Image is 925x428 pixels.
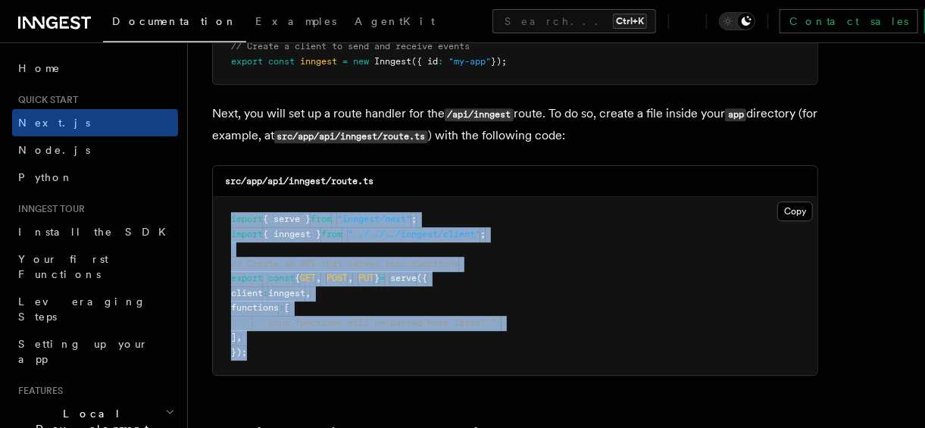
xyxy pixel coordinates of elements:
a: Node.js [12,136,178,164]
span: from [311,214,332,224]
span: Install the SDK [18,226,175,238]
a: Python [12,164,178,191]
span: AgentKit [355,15,435,27]
span: Next.js [18,117,90,129]
span: ; [480,229,486,239]
code: src/app/api/inngest/route.ts [274,130,428,143]
span: : [438,56,443,67]
span: // Create a client to send and receive events [231,41,470,52]
span: POST [327,273,348,283]
span: serve [390,273,417,283]
span: PUT [358,273,374,283]
span: [ [284,302,289,313]
span: new [353,56,369,67]
span: } [374,273,380,283]
a: Examples [246,5,345,41]
span: Setting up your app [18,338,148,365]
span: { serve } [263,214,311,224]
span: Python [18,171,73,183]
span: "inngest/next" [337,214,411,224]
span: "my-app" [448,56,491,67]
span: }); [491,56,507,67]
button: Copy [777,202,813,221]
span: { [295,273,300,283]
a: Install the SDK [12,218,178,245]
span: , [236,332,242,342]
span: Features [12,385,63,397]
a: Your first Functions [12,245,178,288]
span: Home [18,61,61,76]
span: const [268,56,295,67]
code: /api/inngest [445,108,514,121]
a: Home [12,55,178,82]
span: const [268,273,295,283]
span: inngest [268,288,305,298]
button: Toggle dark mode [719,12,755,30]
span: , [348,273,353,283]
button: Search...Ctrl+K [492,9,656,33]
span: ({ [417,273,427,283]
span: : [279,302,284,313]
a: Leveraging Steps [12,288,178,330]
a: AgentKit [345,5,444,41]
p: Next, you will set up a route handler for the route. To do so, create a file inside your director... [212,103,818,147]
span: export [231,273,263,283]
span: }); [231,347,247,358]
span: from [321,229,342,239]
span: client [231,288,263,298]
span: import [231,214,263,224]
span: Node.js [18,144,90,156]
span: : [263,288,268,298]
span: ; [411,214,417,224]
span: Leveraging Steps [18,295,146,323]
span: = [342,56,348,67]
a: Setting up your app [12,330,178,373]
span: inngest [300,56,337,67]
a: Contact sales [780,9,918,33]
span: ] [231,332,236,342]
span: Inngest [374,56,411,67]
span: // Create an API that serves zero functions [231,258,459,269]
span: /* your functions will be passed here later! */ [252,317,502,328]
span: , [305,288,311,298]
span: GET [300,273,316,283]
code: src/app/api/inngest/route.ts [225,176,373,186]
a: Next.js [12,109,178,136]
span: Quick start [12,94,78,106]
span: = [380,273,385,283]
kbd: Ctrl+K [613,14,647,29]
span: Documentation [112,15,237,27]
span: "../../../inngest/client" [348,229,480,239]
span: { inngest } [263,229,321,239]
span: Inngest tour [12,203,85,215]
a: Documentation [103,5,246,42]
span: Examples [255,15,336,27]
span: export [231,56,263,67]
span: Your first Functions [18,253,108,280]
span: , [316,273,321,283]
span: import [231,229,263,239]
span: ({ id [411,56,438,67]
code: app [725,108,746,121]
span: functions [231,302,279,313]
